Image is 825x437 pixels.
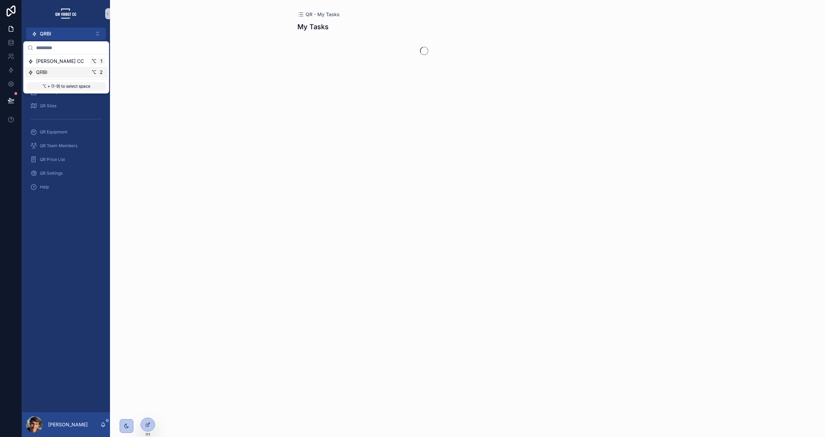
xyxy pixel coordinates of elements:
p: ⌥ + (1-9) to select space [26,82,106,90]
a: QR Sites [26,100,106,112]
button: Select Button [26,28,106,40]
a: QR Price List [26,153,106,166]
a: Help [26,181,106,193]
span: QR Team Members [40,143,77,149]
span: QRBI [36,69,47,76]
span: 1 [99,58,104,64]
a: QR Team Members [26,140,106,152]
span: QRBI [40,30,51,37]
span: 2 [99,69,104,75]
span: Help [40,184,49,190]
img: App logo [55,8,77,19]
span: QR Settings [40,171,63,176]
span: [PERSON_NAME] CC [36,58,84,65]
span: QR - My Tasks [306,11,340,18]
span: ⌥ [91,69,97,75]
a: QR - My Tasks [297,11,340,18]
span: QR Equipment [40,129,67,135]
div: Suggestions [24,54,109,79]
span: QR Sites [40,103,56,109]
a: QR Settings [26,167,106,179]
h1: My Tasks [297,22,329,32]
span: ⌥ [91,58,97,64]
span: QR Price List [40,157,65,162]
div: scrollable content [22,40,110,202]
p: [PERSON_NAME] [48,421,88,428]
a: QR Equipment [26,126,106,138]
